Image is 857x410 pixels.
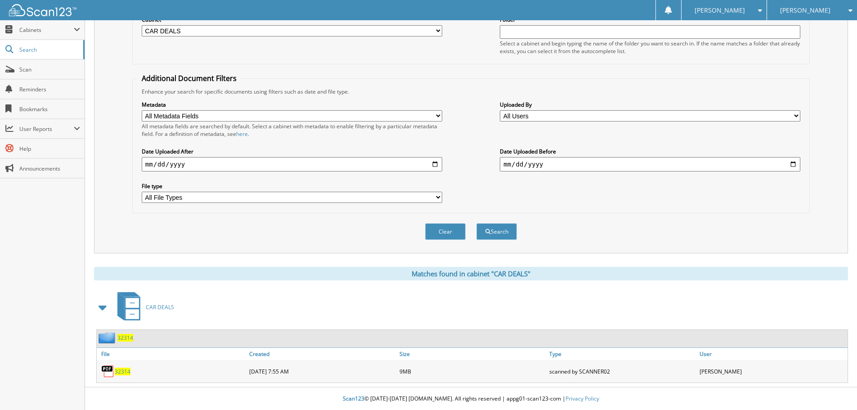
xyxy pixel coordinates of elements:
img: folder2.png [99,332,117,343]
img: scan123-logo-white.svg [9,4,76,16]
a: 32314 [117,334,133,342]
span: Scan [19,66,80,73]
a: File [97,348,247,360]
div: [DATE] 7:55 AM [247,362,397,380]
span: Help [19,145,80,153]
div: 9MB [397,362,547,380]
div: Select a cabinet and begin typing the name of the folder you want to search in. If the name match... [500,40,800,55]
label: File type [142,182,442,190]
button: Search [476,223,517,240]
span: [PERSON_NAME] [780,8,830,13]
span: Search [19,46,79,54]
span: Bookmarks [19,105,80,113]
a: Created [247,348,397,360]
div: Matches found in cabinet "CAR DEALS" [94,267,848,280]
iframe: Chat Widget [812,367,857,410]
span: Reminders [19,86,80,93]
label: Date Uploaded Before [500,148,800,155]
div: scanned by SCANNER02 [547,362,697,380]
div: All metadata fields are searched by default. Select a cabinet with metadata to enable filtering b... [142,122,442,138]
a: 32314 [115,368,130,375]
label: Date Uploaded After [142,148,442,155]
button: Clear [425,223,466,240]
label: Uploaded By [500,101,800,108]
input: start [142,157,442,171]
span: [PERSON_NAME] [695,8,745,13]
span: Announcements [19,165,80,172]
span: User Reports [19,125,74,133]
a: here [236,130,248,138]
div: Enhance your search for specific documents using filters such as date and file type. [137,88,805,95]
a: Type [547,348,697,360]
a: Privacy Policy [565,395,599,402]
span: Scan123 [343,395,364,402]
label: Metadata [142,101,442,108]
a: User [697,348,848,360]
a: Size [397,348,547,360]
div: © [DATE]-[DATE] [DOMAIN_NAME]. All rights reserved | appg01-scan123-com | [85,388,857,410]
legend: Additional Document Filters [137,73,241,83]
img: PDF.png [101,365,115,378]
span: CAR DEALS [146,303,174,311]
input: end [500,157,800,171]
a: CAR DEALS [112,289,174,325]
span: Cabinets [19,26,74,34]
div: [PERSON_NAME] [697,362,848,380]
